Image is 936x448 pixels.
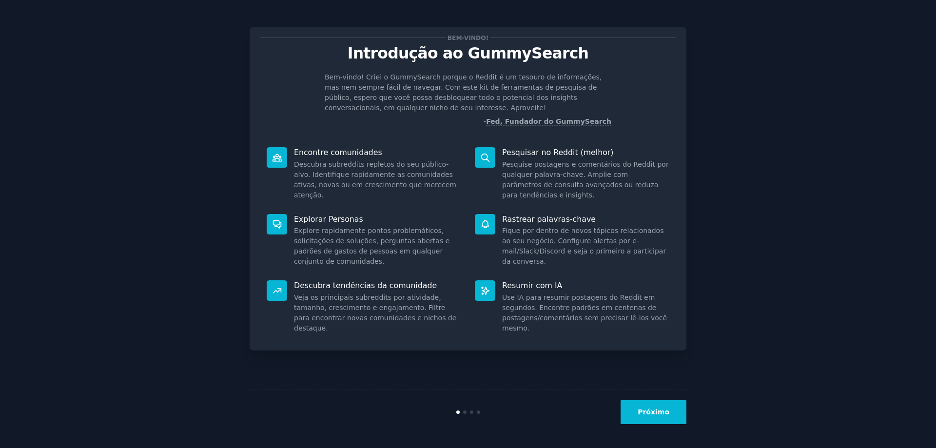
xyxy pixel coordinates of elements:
[502,160,669,199] font: Pesquise postagens e comentários do Reddit por qualquer palavra-chave. Amplie com parâmetros de c...
[294,148,382,157] font: Encontre comunidades
[348,44,588,62] font: Introdução ao GummySearch
[621,400,686,424] button: Próximo
[294,214,363,224] font: Explorar Personas
[294,227,449,265] font: Explore rapidamente pontos problemáticos, solicitações de soluções, perguntas abertas e padrões d...
[294,293,456,332] font: Veja os principais subreddits por atividade, tamanho, crescimento e engajamento. Filtre para enco...
[448,35,489,41] font: Bem-vindo!
[502,227,666,265] font: Fique por dentro de novos tópicos relacionados ao seu negócio. Configure alertas por e-mail/Slack...
[486,117,611,126] a: Fed, Fundador do GummySearch
[294,160,456,199] font: Descubra subreddits repletos do seu público-alvo. Identifique rapidamente as comunidades ativas, ...
[502,214,596,224] font: Rastrear palavras-chave
[502,148,613,157] font: Pesquisar no Reddit (melhor)
[502,281,562,290] font: Resumir com IA
[502,293,667,332] font: Use IA para resumir postagens do Reddit em segundos. Encontre padrões em centenas de postagens/co...
[484,117,486,125] font: -
[294,281,437,290] font: Descubra tendências da comunidade
[325,73,602,112] font: Bem-vindo! Criei o GummySearch porque o Reddit é um tesouro de informações, mas nem sempre fácil ...
[486,117,611,125] font: Fed, Fundador do GummySearch
[638,408,669,416] font: Próximo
